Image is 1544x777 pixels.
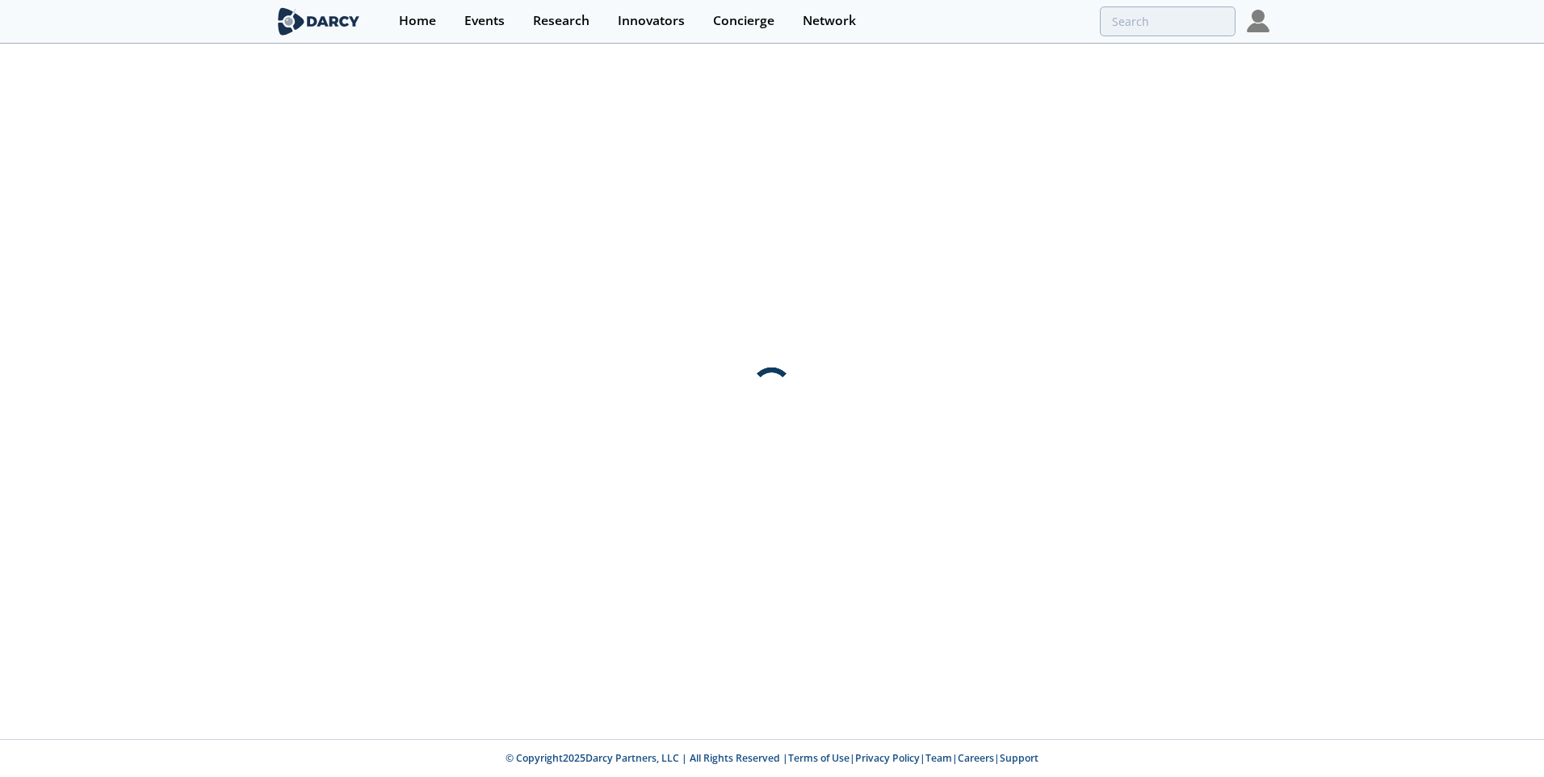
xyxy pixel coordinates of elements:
a: Support [1000,751,1038,765]
iframe: chat widget [1476,712,1528,761]
div: Concierge [713,15,774,27]
a: Terms of Use [788,751,850,765]
a: Team [925,751,952,765]
div: Network [803,15,856,27]
div: Home [399,15,436,27]
img: Profile [1247,10,1269,32]
div: Events [464,15,505,27]
a: Careers [958,751,994,765]
div: Innovators [618,15,685,27]
img: logo-wide.svg [275,7,363,36]
a: Privacy Policy [855,751,920,765]
div: Research [533,15,589,27]
input: Advanced Search [1100,6,1236,36]
p: © Copyright 2025 Darcy Partners, LLC | All Rights Reserved | | | | | [174,751,1370,766]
